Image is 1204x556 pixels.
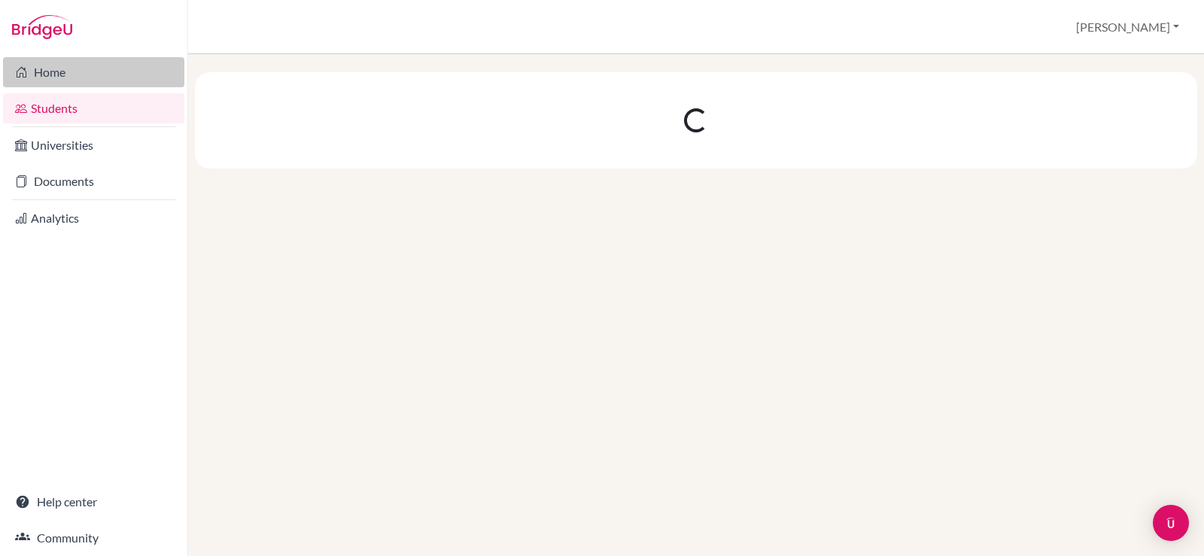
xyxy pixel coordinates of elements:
[3,93,184,123] a: Students
[1069,13,1186,41] button: [PERSON_NAME]
[3,203,184,233] a: Analytics
[3,166,184,196] a: Documents
[12,15,72,39] img: Bridge-U
[3,487,184,517] a: Help center
[3,57,184,87] a: Home
[3,523,184,553] a: Community
[3,130,184,160] a: Universities
[1153,505,1189,541] div: Open Intercom Messenger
